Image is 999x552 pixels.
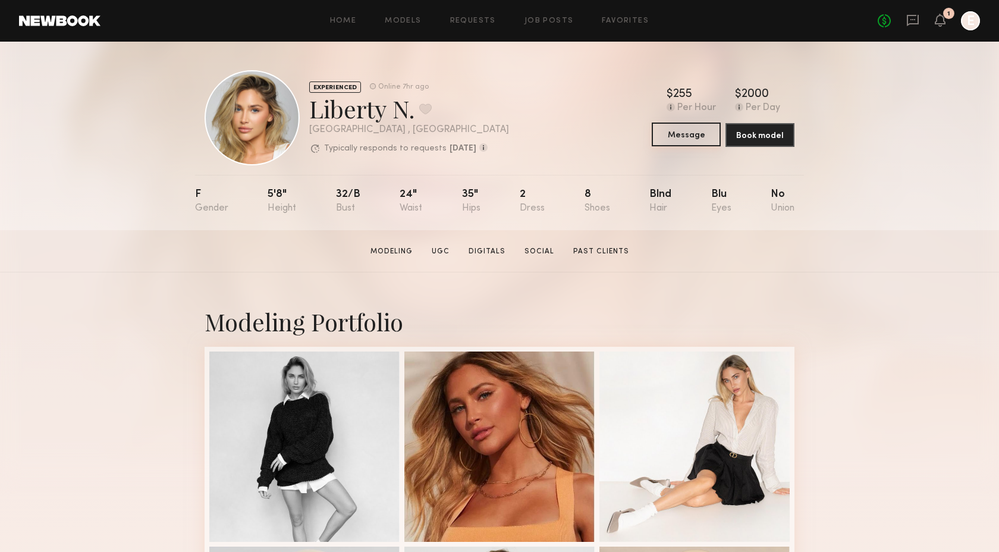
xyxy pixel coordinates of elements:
[585,189,610,214] div: 8
[366,246,417,257] a: Modeling
[742,89,769,101] div: 2000
[961,11,980,30] a: E
[667,89,673,101] div: $
[385,17,421,25] a: Models
[268,189,296,214] div: 5'8"
[652,123,721,146] button: Message
[462,189,480,214] div: 35"
[746,103,780,114] div: Per Day
[336,189,360,214] div: 32/b
[309,125,509,135] div: [GEOGRAPHIC_DATA] , [GEOGRAPHIC_DATA]
[427,246,454,257] a: UGC
[673,89,692,101] div: 255
[330,17,357,25] a: Home
[309,93,509,124] div: Liberty N.
[400,189,422,214] div: 24"
[947,11,950,17] div: 1
[771,189,794,214] div: No
[568,246,634,257] a: Past Clients
[464,246,510,257] a: Digitals
[649,189,671,214] div: Blnd
[725,123,794,147] button: Book model
[524,17,574,25] a: Job Posts
[711,189,731,214] div: Blu
[520,246,559,257] a: Social
[205,306,794,337] div: Modeling Portfolio
[378,83,429,91] div: Online 7hr ago
[324,145,447,153] p: Typically responds to requests
[450,145,476,153] b: [DATE]
[309,81,361,93] div: EXPERIENCED
[195,189,228,214] div: F
[735,89,742,101] div: $
[602,17,649,25] a: Favorites
[520,189,545,214] div: 2
[677,103,716,114] div: Per Hour
[450,17,496,25] a: Requests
